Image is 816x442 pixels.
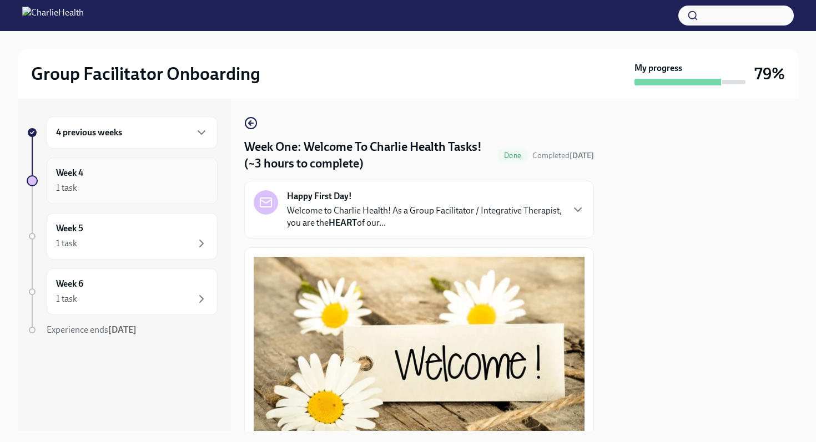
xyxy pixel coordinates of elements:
[532,151,594,160] span: Completed
[108,324,137,335] strong: [DATE]
[31,63,260,85] h2: Group Facilitator Onboarding
[244,139,493,172] h4: Week One: Welcome To Charlie Health Tasks! (~3 hours to complete)
[56,182,77,194] div: 1 task
[56,167,83,179] h6: Week 4
[634,62,682,74] strong: My progress
[329,217,357,228] strong: HEART
[27,268,218,315] a: Week 61 task
[56,237,77,250] div: 1 task
[754,64,785,84] h3: 79%
[56,126,122,139] h6: 4 previous weeks
[22,7,84,24] img: CharlieHealth
[56,293,77,305] div: 1 task
[570,151,594,160] strong: [DATE]
[56,222,83,235] h6: Week 5
[532,150,594,161] span: September 10th, 2025 23:07
[287,190,352,202] strong: Happy First Day!
[287,205,562,229] p: Welcome to Charlie Health! As a Group Facilitator / Integrative Therapist, you are the of our...
[56,278,83,290] h6: Week 6
[47,116,218,149] div: 4 previous weeks
[27,158,218,204] a: Week 41 task
[497,151,528,160] span: Done
[27,213,218,260] a: Week 51 task
[47,324,137,335] span: Experience ends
